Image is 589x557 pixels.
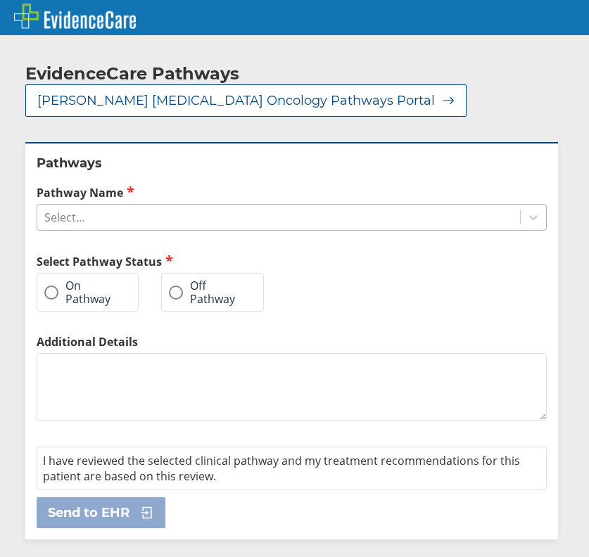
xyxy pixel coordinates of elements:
span: [PERSON_NAME] [MEDICAL_DATA] Oncology Pathways Portal [37,92,435,109]
h2: EvidenceCare Pathways [25,63,239,84]
label: Additional Details [37,334,547,350]
button: Send to EHR [37,497,165,528]
span: Send to EHR [48,504,129,521]
span: I have reviewed the selected clinical pathway and my treatment recommendations for this patient a... [43,453,520,484]
img: EvidenceCare [14,4,136,29]
label: Off Pathway [169,279,242,305]
label: On Pathway [44,279,117,305]
h2: Pathways [37,155,547,172]
button: [PERSON_NAME] [MEDICAL_DATA] Oncology Pathways Portal [25,84,467,117]
label: Pathway Name [37,184,547,200]
h2: Select Pathway Status [37,253,286,269]
div: Select... [44,210,84,225]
